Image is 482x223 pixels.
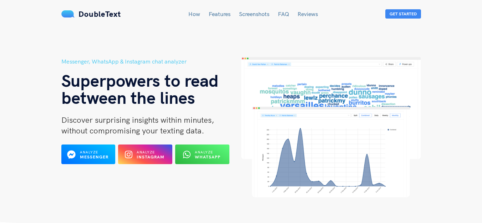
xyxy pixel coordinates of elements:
[61,87,195,108] span: between the lines
[209,10,230,17] a: Features
[61,57,241,66] h5: Messenger, WhatsApp & Instagram chat analyzer
[175,145,229,164] button: Analyze WhatsApp
[61,10,75,17] img: mS3x8y1f88AAAAABJRU5ErkJggg==
[278,10,289,17] a: FAQ
[61,9,121,19] a: DoubleText
[78,9,121,19] span: DoubleText
[298,10,318,17] a: Reviews
[188,10,200,17] a: How
[137,154,164,159] b: Instagram
[241,57,421,197] img: hero
[175,154,229,160] a: Analyze WhatsApp
[195,150,213,154] span: Analyze
[61,115,214,125] span: Discover surprising insights within minutes,
[61,145,116,164] button: Analyze Messenger
[385,9,421,19] button: Get Started
[137,150,155,154] span: Analyze
[195,154,220,159] b: WhatsApp
[239,10,269,17] a: Screenshots
[61,154,116,160] a: Analyze Messenger
[80,150,98,154] span: Analyze
[61,126,204,136] span: without compromising your texting data.
[118,145,172,164] button: Analyze Instagram
[61,70,219,91] span: Superpowers to read
[80,154,108,159] b: Messenger
[118,154,172,160] a: Analyze Instagram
